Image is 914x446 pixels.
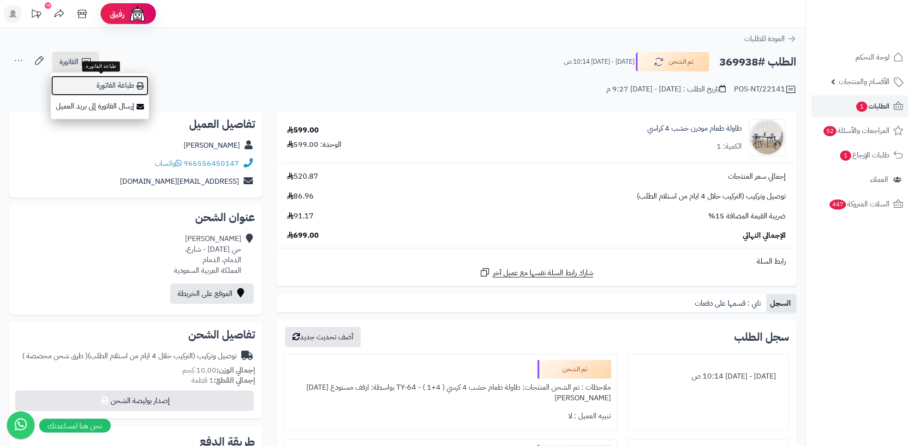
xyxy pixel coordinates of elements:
[184,140,240,151] a: [PERSON_NAME]
[728,171,786,182] span: إجمالي سعر المنتجات
[17,119,255,130] h2: تفاصيل العميل
[287,230,319,241] span: 699.00
[22,350,88,362] span: ( طرق شحن مخصصة )
[812,144,908,166] a: طلبات الإرجاع1
[812,95,908,117] a: الطلبات1
[45,2,51,9] div: 10
[285,327,361,347] button: أضف تحديث جديد
[479,267,593,278] a: شارك رابط السلة نفسها مع عميل آخر
[839,149,890,162] span: طلبات الإرجاع
[17,329,255,340] h2: تفاصيل الشحن
[830,199,846,210] span: 447
[564,57,634,66] small: [DATE] - [DATE] 10:14 ص
[280,256,793,267] div: رابط السلة
[812,120,908,142] a: المراجعات والأسئلة52
[22,351,237,362] div: توصيل وتركيب (التركيب خلال 4 ايام من استلام الطلب)
[287,139,341,150] div: الوحدة: 599.00
[538,360,611,379] div: تم الشحن
[855,51,890,64] span: لوحة التحكم
[214,375,255,386] strong: إجمالي القطع:
[287,171,318,182] span: 520.87
[839,75,890,88] span: الأقسام والمنتجات
[633,368,783,386] div: [DATE] - [DATE] 10:14 ص
[155,158,182,169] a: واتساب
[647,123,742,134] a: طاولة طعام مودرن خشب 4 كراسي
[744,33,796,44] a: العودة للطلبات
[637,191,786,202] span: توصيل وتركيب (التركيب خلال 4 ايام من استلام الطلب)
[636,52,710,72] button: تم الشحن
[855,100,890,113] span: الطلبات
[749,119,785,156] img: 1752669127-1-90x90.jpg
[24,5,48,25] a: تحديثات المنصة
[812,46,908,68] a: لوحة التحكم
[717,141,742,152] div: الكمية: 1
[52,52,99,72] a: الفاتورة
[744,33,785,44] span: العودة للطلبات
[287,191,314,202] span: 86.96
[82,61,120,72] div: طباعة الفاتورة
[719,53,796,72] h2: الطلب #369938
[51,96,149,117] a: إرسال الفاتورة إلى بريد العميل
[812,193,908,215] a: السلات المتروكة447
[708,211,786,222] span: ضريبة القيمة المضافة 15%
[734,84,796,95] div: POS-NT/22141
[606,84,726,95] div: تاريخ الطلب : [DATE] - [DATE] 9:27 م
[743,230,786,241] span: الإجمالي النهائي
[60,56,78,67] span: الفاتورة
[17,212,255,223] h2: عنوان الشحن
[734,331,789,343] h3: سجل الطلب
[287,125,319,136] div: 599.00
[128,5,147,23] img: ai-face.png
[870,173,888,186] span: العملاء
[184,158,239,169] a: 966556450147
[829,198,890,211] span: السلات المتروكة
[120,176,239,187] a: [EMAIL_ADDRESS][DOMAIN_NAME]
[216,365,255,376] strong: إجمالي الوزن:
[110,8,125,19] span: رفيق
[290,379,611,407] div: ملاحظات : تم الشحن المنتجات: طاولة طعام خشب 4 كرسي ( 4+1 ) - TY-64 بواسطة: ارفف مستودع [DATE][PER...
[823,124,890,137] span: المراجعات والأسئلة
[287,211,314,222] span: 91.17
[691,294,766,313] a: تابي : قسمها على دفعات
[15,391,254,411] button: إصدار بوليصة الشحن
[840,151,851,161] span: 1
[766,294,796,313] a: السجل
[51,75,149,96] a: طباعة الفاتورة
[812,169,908,191] a: العملاء
[174,234,241,276] div: [PERSON_NAME] حي [DATE] - شارع، الدمام، الدمام المملكة العربية السعودية
[182,365,255,376] small: 10.00 كجم
[856,102,867,112] span: 1
[824,126,836,136] span: 52
[170,283,254,304] a: الموقع على الخريطة
[191,375,255,386] small: 1 قطعة
[290,407,611,425] div: تنبيه العميل : لا
[493,268,593,278] span: شارك رابط السلة نفسها مع عميل آخر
